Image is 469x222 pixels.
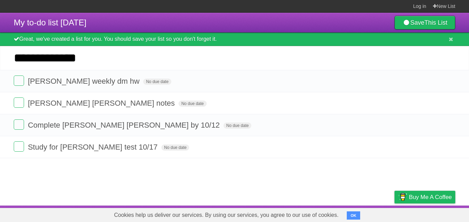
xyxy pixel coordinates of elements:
[14,75,24,86] label: Done
[398,191,407,203] img: Buy me a coffee
[224,122,251,129] span: No due date
[362,207,377,220] a: Terms
[14,119,24,130] label: Done
[28,77,141,85] span: [PERSON_NAME] weekly dm hw
[107,208,345,222] span: Cookies help us deliver our services. By using our services, you agree to our use of cookies.
[347,211,360,220] button: OK
[303,207,318,220] a: About
[326,207,354,220] a: Developers
[179,101,206,107] span: No due date
[14,97,24,108] label: Done
[161,144,189,151] span: No due date
[394,191,455,203] a: Buy me a coffee
[143,79,171,85] span: No due date
[386,207,403,220] a: Privacy
[394,16,455,30] a: SaveThis List
[412,207,455,220] a: Suggest a feature
[424,19,447,26] b: This List
[28,121,221,129] span: Complete [PERSON_NAME] [PERSON_NAME] by 10/12
[14,141,24,152] label: Done
[409,191,452,203] span: Buy me a coffee
[28,99,176,107] span: [PERSON_NAME] [PERSON_NAME] notes
[14,18,87,27] span: My to-do list [DATE]
[28,143,159,151] span: Study for [PERSON_NAME] test 10/17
